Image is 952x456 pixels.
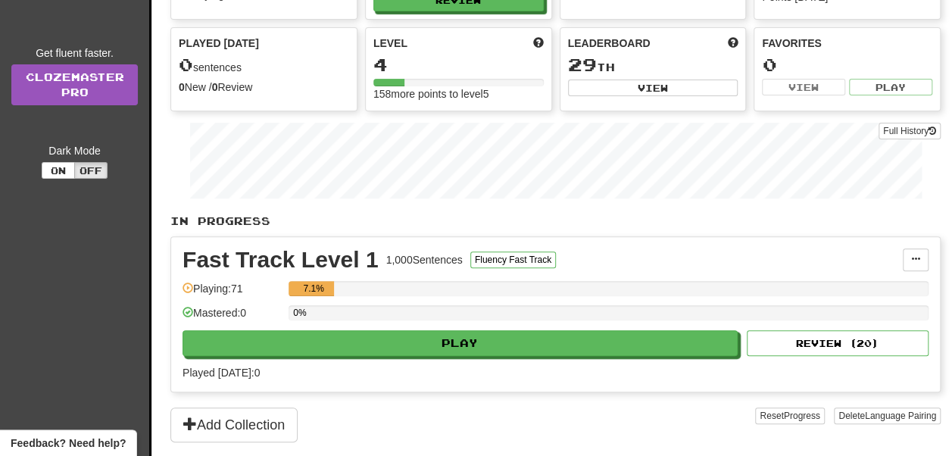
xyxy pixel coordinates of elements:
[373,36,407,51] span: Level
[42,162,75,179] button: On
[74,162,108,179] button: Off
[762,55,932,74] div: 0
[834,408,941,424] button: DeleteLanguage Pairing
[183,281,281,306] div: Playing: 71
[373,86,544,102] div: 158 more points to level 5
[755,408,824,424] button: ResetProgress
[784,411,820,421] span: Progress
[179,55,349,75] div: sentences
[183,305,281,330] div: Mastered: 0
[386,252,463,267] div: 1,000 Sentences
[533,36,544,51] span: Score more points to level up
[11,436,126,451] span: Open feedback widget
[11,143,138,158] div: Dark Mode
[762,79,845,95] button: View
[183,367,260,379] span: Played [DATE]: 0
[762,36,932,51] div: Favorites
[183,330,738,356] button: Play
[179,36,259,51] span: Played [DATE]
[727,36,738,51] span: This week in points, UTC
[170,214,941,229] p: In Progress
[11,64,138,105] a: ClozemasterPro
[568,55,738,75] div: th
[179,80,349,95] div: New / Review
[373,55,544,74] div: 4
[179,81,185,93] strong: 0
[11,45,138,61] div: Get fluent faster.
[865,411,936,421] span: Language Pairing
[179,54,193,75] span: 0
[293,281,334,296] div: 7.1%
[879,123,941,139] button: Full History
[470,251,556,268] button: Fluency Fast Track
[568,80,738,96] button: View
[849,79,932,95] button: Play
[212,81,218,93] strong: 0
[170,408,298,442] button: Add Collection
[568,36,651,51] span: Leaderboard
[568,54,597,75] span: 29
[747,330,929,356] button: Review (20)
[183,248,379,271] div: Fast Track Level 1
